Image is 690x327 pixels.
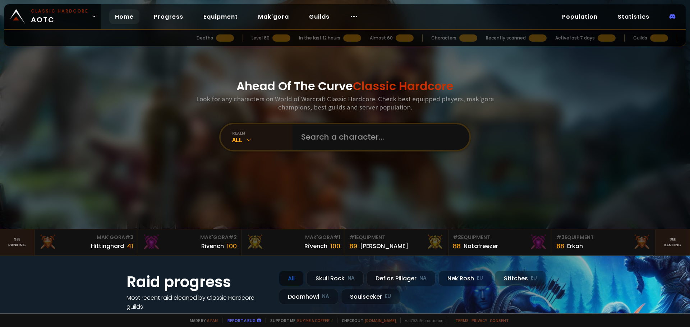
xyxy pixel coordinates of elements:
[252,35,270,41] div: Level 60
[304,242,327,251] div: Rîvench
[556,241,564,251] div: 88
[125,234,133,241] span: # 3
[556,9,603,24] a: Population
[556,234,565,241] span: # 3
[477,275,483,282] small: EU
[34,229,138,255] a: Mak'Gora#3Hittinghard41
[148,9,189,24] a: Progress
[531,275,537,282] small: EU
[229,234,237,241] span: # 2
[471,318,487,323] a: Privacy
[349,241,357,251] div: 89
[241,229,345,255] a: Mak'Gora#1Rîvench100
[337,318,396,323] span: Checkout
[555,35,595,41] div: Active last 7 days
[419,275,427,282] small: NA
[126,271,270,293] h1: Raid progress
[453,241,461,251] div: 88
[633,35,647,41] div: Guilds
[455,318,469,323] a: Terms
[252,9,295,24] a: Mak'gora
[453,234,461,241] span: # 2
[552,229,655,255] a: #3Equipment88Erkah
[370,35,393,41] div: Almost 60
[193,95,497,111] h3: Look for any characters on World of Warcraft Classic Hardcore. Check best equipped players, mak'g...
[567,242,583,251] div: Erkah
[246,234,340,241] div: Mak'Gora
[279,271,304,286] div: All
[279,289,338,304] div: Doomhowl
[360,242,408,251] div: [PERSON_NAME]
[365,318,396,323] a: [DOMAIN_NAME]
[303,9,335,24] a: Guilds
[556,234,651,241] div: Equipment
[490,318,509,323] a: Consent
[4,4,101,29] a: Classic HardcoreAOTC
[400,318,443,323] span: v. d752d5 - production
[330,241,340,251] div: 100
[232,136,293,144] div: All
[91,242,124,251] div: Hittinghard
[207,318,218,323] a: a fan
[438,271,492,286] div: Nek'Rosh
[236,78,454,95] h1: Ahead Of The Curve
[297,318,333,323] a: Buy me a coffee
[142,234,237,241] div: Mak'Gora
[348,275,355,282] small: NA
[349,234,444,241] div: Equipment
[197,35,213,41] div: Deaths
[495,271,546,286] div: Stitches
[448,229,552,255] a: #2Equipment88Notafreezer
[341,289,400,304] div: Soulseeker
[198,9,244,24] a: Equipment
[307,271,364,286] div: Skull Rock
[127,241,133,251] div: 41
[612,9,655,24] a: Statistics
[345,229,448,255] a: #1Equipment89[PERSON_NAME]
[486,35,526,41] div: Recently scanned
[138,229,241,255] a: Mak'Gora#2Rivench100
[126,312,173,320] a: See all progress
[453,234,547,241] div: Equipment
[266,318,333,323] span: Support me,
[431,35,456,41] div: Characters
[385,293,391,300] small: EU
[232,130,293,136] div: realm
[109,9,139,24] a: Home
[464,242,498,251] div: Notafreezer
[353,78,454,94] span: Classic Hardcore
[185,318,218,323] span: Made by
[299,35,340,41] div: In the last 12 hours
[126,293,270,311] h4: Most recent raid cleaned by Classic Hardcore guilds
[333,234,340,241] span: # 1
[227,241,237,251] div: 100
[322,293,329,300] small: NA
[227,318,256,323] a: Report a bug
[31,8,88,25] span: AOTC
[297,124,461,150] input: Search a character...
[349,234,356,241] span: # 1
[39,234,133,241] div: Mak'Gora
[31,8,88,14] small: Classic Hardcore
[655,229,690,255] a: Seeranking
[201,242,224,251] div: Rivench
[367,271,436,286] div: Defias Pillager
